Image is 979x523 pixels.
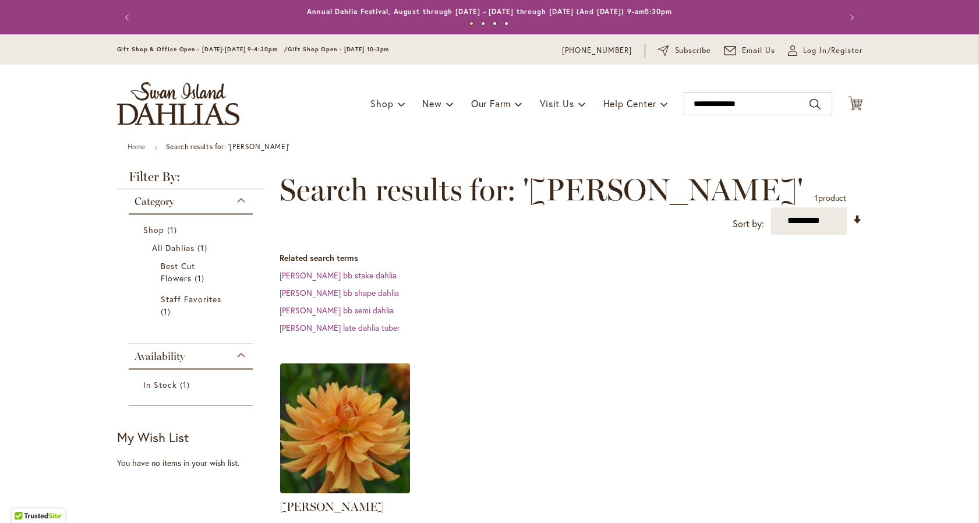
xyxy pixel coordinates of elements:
[280,363,410,493] img: ANDREW CHARLES
[540,97,574,109] span: Visit Us
[815,189,846,207] p: product
[280,172,803,207] span: Search results for: '[PERSON_NAME]'
[152,242,195,253] span: All Dahlias
[839,6,863,29] button: Next
[788,45,863,56] a: Log In/Register
[742,45,775,56] span: Email Us
[280,287,399,298] a: [PERSON_NAME] bb shape dahlia
[307,7,672,16] a: Annual Dahlia Festival, August through [DATE] - [DATE] through [DATE] (And [DATE]) 9-am5:30pm
[117,457,273,469] div: You have no items in your wish list.
[493,22,497,26] button: 3 of 4
[422,97,441,109] span: New
[161,294,222,305] span: Staff Favorites
[280,322,400,333] a: [PERSON_NAME] late dahlia tuber
[562,45,632,56] a: [PHONE_NUMBER]
[135,350,185,363] span: Availability
[180,379,193,391] span: 1
[166,142,290,151] strong: Search results for: '[PERSON_NAME]'
[161,260,195,284] span: Best Cut Flowers
[280,252,863,264] dt: Related search terms
[733,213,764,235] label: Sort by:
[195,272,207,284] span: 1
[167,224,180,236] span: 1
[658,45,711,56] a: Subscribe
[135,195,174,208] span: Category
[117,82,239,125] a: store logo
[815,192,818,203] span: 1
[143,224,242,236] a: Shop
[143,379,177,390] span: In Stock
[469,22,473,26] button: 1 of 4
[152,242,233,254] a: All Dahlias
[161,305,174,317] span: 1
[117,6,140,29] button: Previous
[471,97,511,109] span: Our Farm
[280,305,394,316] a: [PERSON_NAME] bb semi dahlia
[161,260,224,284] a: Best Cut Flowers
[724,45,775,56] a: Email Us
[280,270,397,281] a: [PERSON_NAME] bb stake dahlia
[603,97,656,109] span: Help Center
[161,293,224,317] a: Staff Favorites
[117,429,189,446] strong: My Wish List
[280,485,410,496] a: ANDREW CHARLES
[128,142,146,151] a: Home
[280,500,384,514] a: [PERSON_NAME]
[197,242,210,254] span: 1
[143,379,242,391] a: In Stock 1
[143,224,164,235] span: Shop
[504,22,508,26] button: 4 of 4
[117,171,265,189] strong: Filter By:
[675,45,712,56] span: Subscribe
[117,45,288,53] span: Gift Shop & Office Open - [DATE]-[DATE] 9-4:30pm /
[803,45,863,56] span: Log In/Register
[288,45,389,53] span: Gift Shop Open - [DATE] 10-3pm
[481,22,485,26] button: 2 of 4
[370,97,393,109] span: Shop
